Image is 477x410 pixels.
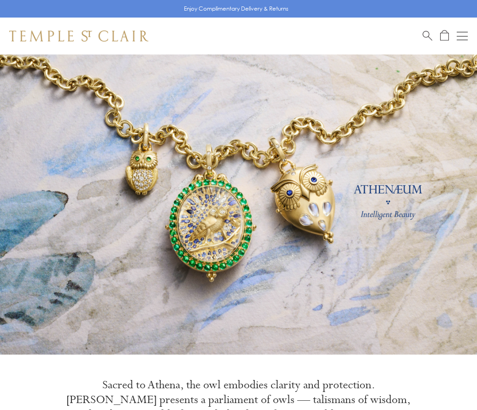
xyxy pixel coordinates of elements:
p: Enjoy Complimentary Delivery & Returns [184,4,289,13]
img: Temple St. Clair [9,30,148,42]
a: Search [423,30,432,42]
a: Open Shopping Bag [440,30,449,42]
button: Open navigation [457,30,468,42]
